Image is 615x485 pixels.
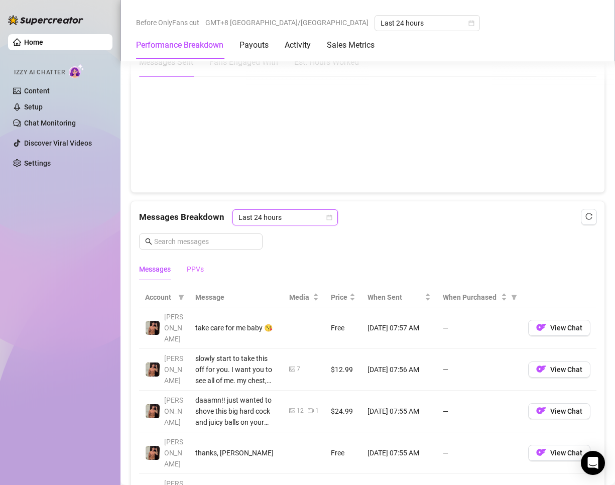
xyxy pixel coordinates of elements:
td: — [437,349,522,391]
div: Est. Hours Worked [294,56,359,68]
div: Messages [139,264,171,275]
img: OF [536,406,546,416]
div: 1 [315,406,319,416]
div: Payouts [239,39,269,51]
span: View Chat [550,366,582,374]
div: thanks, [PERSON_NAME] [195,447,277,458]
span: [PERSON_NAME] [164,313,183,343]
img: Zach [146,321,160,335]
a: Chat Monitoring [24,119,76,127]
span: View Chat [550,407,582,415]
td: Free [325,307,361,349]
span: calendar [468,20,474,26]
span: filter [176,290,186,305]
div: daaamn!! just wanted to shove this big hard cock and juicy balls on your mouth 🥵💦 make me feel li... [195,395,277,428]
button: OFView Chat [528,320,590,336]
td: [DATE] 07:56 AM [361,349,437,391]
th: Price [325,288,361,307]
span: View Chat [550,449,582,457]
a: OFView Chat [528,368,590,376]
div: Sales Metrics [327,39,375,51]
img: OF [536,322,546,332]
span: calendar [326,214,332,220]
span: [PERSON_NAME] [164,354,183,385]
span: search [145,238,152,245]
input: Search messages [154,236,257,247]
span: filter [509,290,519,305]
a: Discover Viral Videos [24,139,92,147]
a: OFView Chat [528,409,590,417]
span: Last 24 hours [238,210,332,225]
span: video-camera [308,408,314,414]
td: [DATE] 07:55 AM [361,391,437,432]
td: — [437,432,522,474]
a: Content [24,87,50,95]
span: Account [145,292,174,303]
span: Media [289,292,311,303]
th: When Purchased [437,288,522,307]
img: Zach [146,404,160,418]
img: logo-BBDzfeDw.svg [8,15,83,25]
span: filter [178,294,184,300]
div: Messages Breakdown [139,209,596,225]
img: OF [536,364,546,374]
button: OFView Chat [528,403,590,419]
td: [DATE] 07:55 AM [361,432,437,474]
span: GMT+8 [GEOGRAPHIC_DATA]/[GEOGRAPHIC_DATA] [205,15,368,30]
th: When Sent [361,288,437,307]
td: [DATE] 07:57 AM [361,307,437,349]
td: Free [325,432,361,474]
span: When Sent [367,292,423,303]
div: take care for me baby 😘 [195,322,277,333]
div: 12 [297,406,304,416]
span: Fans Engaged With [209,57,278,67]
a: Setup [24,103,43,111]
span: [PERSON_NAME] [164,438,183,468]
div: PPVs [187,264,204,275]
td: $24.99 [325,391,361,432]
a: Settings [24,159,51,167]
th: Media [283,288,325,307]
td: — [437,391,522,432]
span: Messages Sent [139,57,193,67]
a: OFView Chat [528,326,590,334]
span: View Chat [550,324,582,332]
a: OFView Chat [528,451,590,459]
img: Zach [146,362,160,377]
span: Izzy AI Chatter [14,68,65,77]
img: OF [536,447,546,457]
th: Message [189,288,283,307]
span: Price [331,292,347,303]
div: Performance Breakdown [136,39,223,51]
img: Zach [146,446,160,460]
a: Home [24,38,43,46]
span: filter [511,294,517,300]
span: Before OnlyFans cut [136,15,199,30]
span: When Purchased [443,292,499,303]
span: [PERSON_NAME] [164,396,183,426]
div: 7 [297,365,300,374]
div: Activity [285,39,311,51]
button: OFView Chat [528,445,590,461]
td: — [437,307,522,349]
span: reload [585,213,592,220]
td: $12.99 [325,349,361,391]
span: picture [289,366,295,372]
span: Last 24 hours [381,16,474,31]
div: slowly start to take this off for you. I want you to see all of me. my chest, my [MEDICAL_DATA], ... [195,353,277,386]
span: picture [289,408,295,414]
div: Open Intercom Messenger [581,451,605,475]
button: OFView Chat [528,361,590,378]
img: AI Chatter [69,64,84,78]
